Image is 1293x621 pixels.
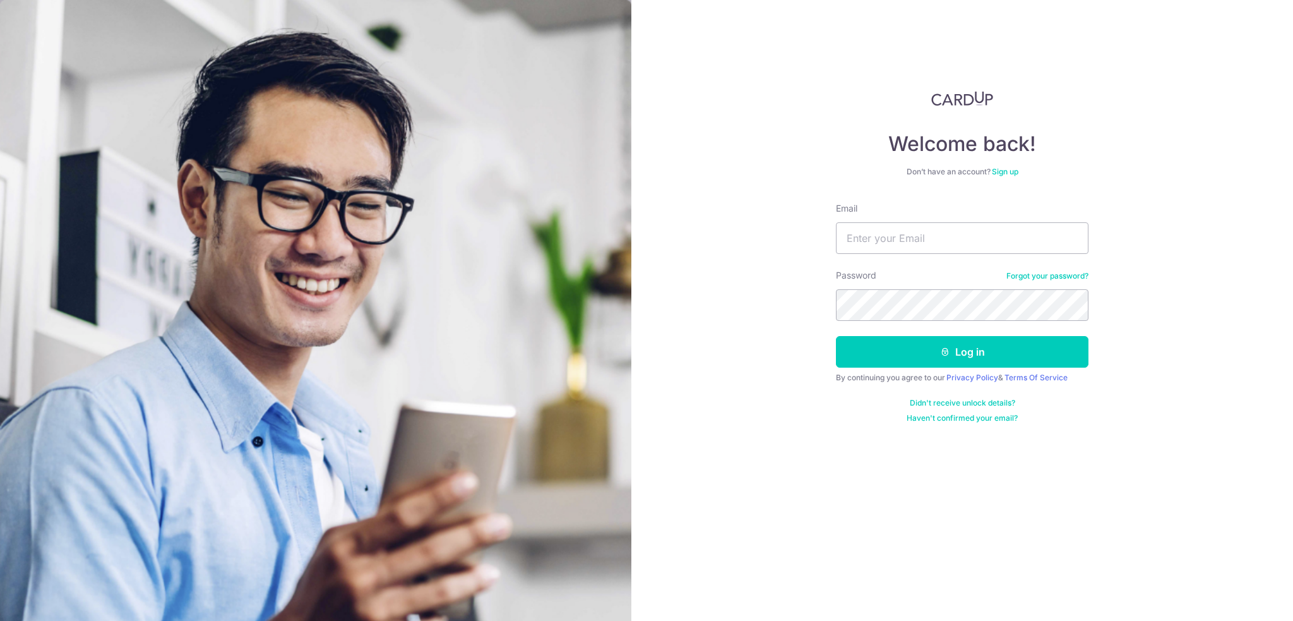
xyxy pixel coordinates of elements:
[910,398,1015,408] a: Didn't receive unlock details?
[836,202,857,215] label: Email
[836,373,1088,383] div: By continuing you agree to our &
[836,269,876,282] label: Password
[836,167,1088,177] div: Don’t have an account?
[907,413,1018,423] a: Haven't confirmed your email?
[836,336,1088,368] button: Log in
[931,91,993,106] img: CardUp Logo
[946,373,998,382] a: Privacy Policy
[992,167,1018,176] a: Sign up
[1006,271,1088,281] a: Forgot your password?
[1004,373,1068,382] a: Terms Of Service
[836,131,1088,157] h4: Welcome back!
[836,222,1088,254] input: Enter your Email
